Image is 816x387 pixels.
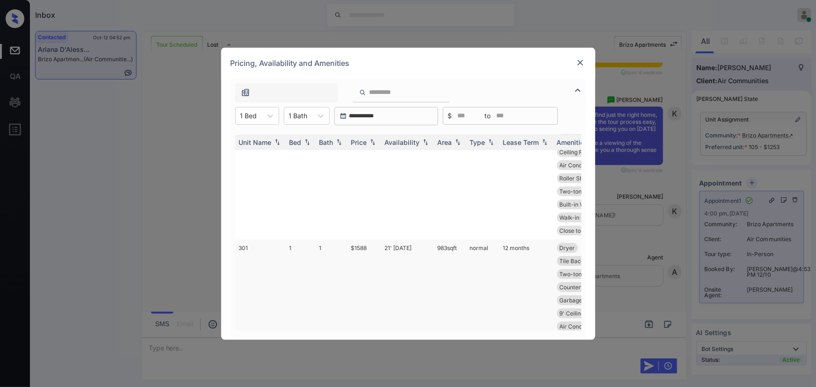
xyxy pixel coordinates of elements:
div: Bath [319,138,333,146]
td: 12 months [499,130,553,239]
img: icon-zuma [572,85,584,96]
span: Ceiling Fan [560,149,589,156]
span: Garbage disposa... [560,297,608,304]
span: Two-tone cabine... [560,188,609,195]
div: Amenities [557,138,588,146]
span: $ [448,111,452,121]
img: sorting [334,139,344,145]
img: icon-zuma [359,88,366,97]
img: sorting [540,139,549,145]
span: Built-in Wine R... [560,201,603,208]
div: Lease Term [503,138,539,146]
td: 1 [316,130,347,239]
img: sorting [303,139,312,145]
div: Pricing, Availability and Amenities [221,48,595,79]
td: 112 [235,130,286,239]
img: icon-zuma [241,88,250,97]
span: Walk-in Closet [560,214,598,221]
img: sorting [273,139,282,145]
img: sorting [368,139,377,145]
td: 815 sqft [434,130,466,239]
div: Price [351,138,367,146]
div: Bed [289,138,302,146]
span: Tile Backsplash [560,258,601,265]
span: Two-tone cabine... [560,271,609,278]
div: Availability [385,138,420,146]
td: $1443 [347,130,381,239]
img: close [576,58,585,67]
span: Dryer [560,244,575,251]
div: Area [438,138,452,146]
img: sorting [421,139,430,145]
img: sorting [453,139,462,145]
td: normal [466,130,499,239]
td: 1 [286,130,316,239]
span: Close to Amenit... [560,227,606,234]
img: sorting [486,139,496,145]
span: Air Conditionin... [560,162,603,169]
span: 9' Ceilings [560,310,587,317]
span: Roller Shades [560,175,596,182]
span: Air Conditionin... [560,323,603,330]
span: to [485,111,491,121]
div: Type [470,138,485,146]
span: Countertops Gra... [560,284,608,291]
td: 28' [DATE] [381,130,434,239]
div: Unit Name [239,138,272,146]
